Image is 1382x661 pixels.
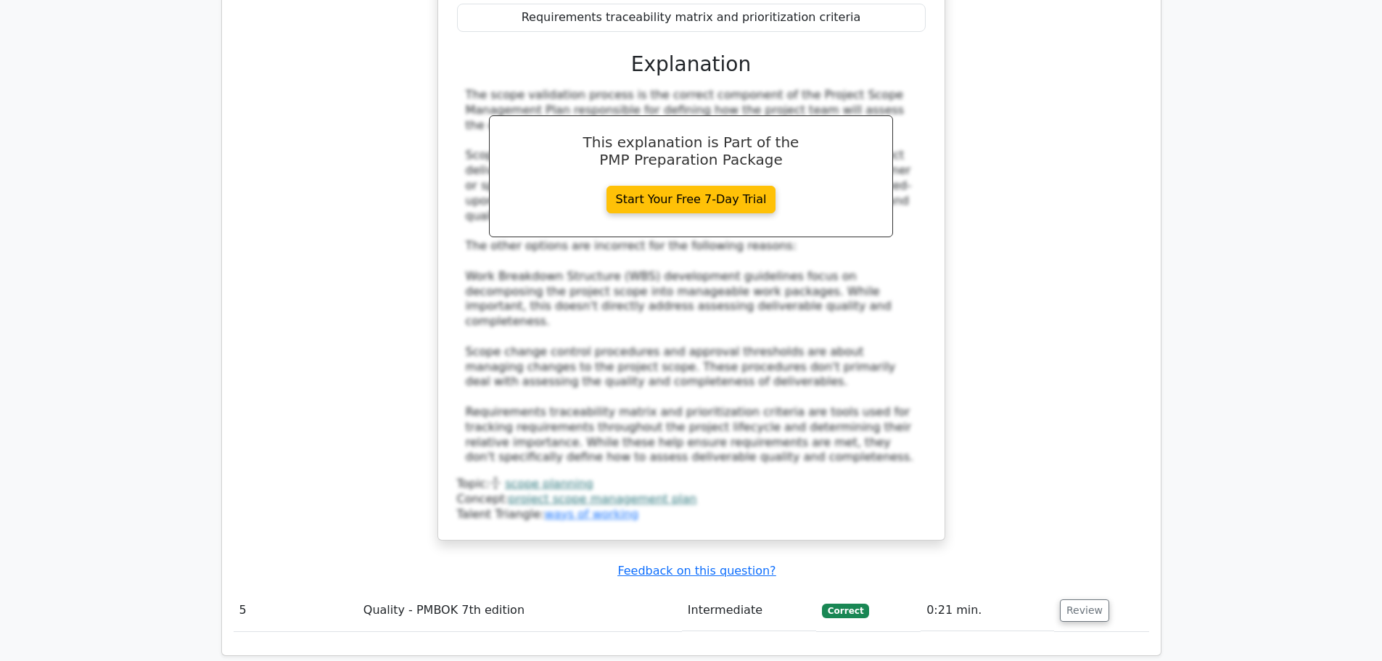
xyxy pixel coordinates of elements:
[457,477,926,492] div: Topic:
[544,507,638,521] a: ways of working
[457,492,926,507] div: Concept:
[822,604,869,618] span: Correct
[457,4,926,32] div: Requirements traceability matrix and prioritization criteria
[509,492,696,506] a: project scope management plan
[234,590,358,631] td: 5
[921,590,1054,631] td: 0:21 min.
[682,590,816,631] td: Intermediate
[1060,599,1109,622] button: Review
[466,52,917,77] h3: Explanation
[466,88,917,465] div: The scope validation process is the correct component of the Project Scope Management Plan respon...
[617,564,776,578] a: Feedback on this question?
[358,590,682,631] td: Quality - PMBOK 7th edition
[606,186,776,213] a: Start Your Free 7-Day Trial
[457,477,926,522] div: Talent Triangle:
[505,477,593,490] a: scope planning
